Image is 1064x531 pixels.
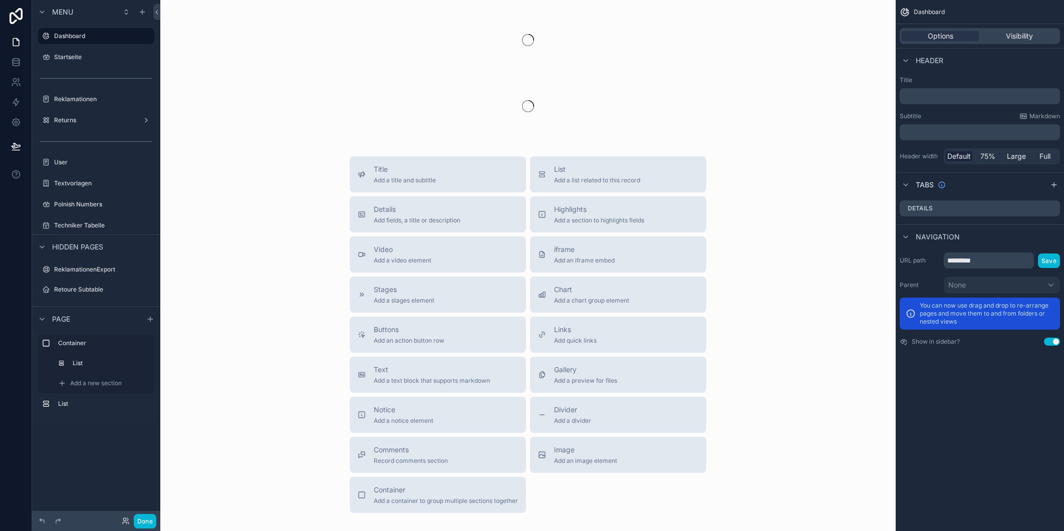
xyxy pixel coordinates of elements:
span: Record comments section [374,457,448,465]
label: Polnish Numbers [54,200,152,208]
label: List [73,359,148,367]
span: Add a section to highlights fields [554,216,644,224]
label: Textvorlagen [54,179,152,187]
span: Add an image element [554,457,617,465]
a: Startseite [38,49,154,65]
span: Page [52,314,70,324]
button: Save [1038,253,1060,268]
label: ReklamationenExport [54,266,152,274]
span: Hidden pages [52,242,103,252]
span: Large [1007,151,1026,161]
label: Subtitle [900,112,921,120]
span: Add a chart group element [554,297,629,305]
span: Buttons [374,325,444,335]
span: Dashboard [914,8,945,16]
button: DetailsAdd fields, a title or description [350,196,526,232]
span: Header [916,56,943,66]
span: Add a notice element [374,417,433,425]
label: Title [900,76,1060,84]
button: StagesAdd a stages element [350,277,526,313]
p: You can now use drag and drop to re-arrange pages and move them to and from folders or nested views [920,302,1054,326]
button: TextAdd a text block that supports markdown [350,357,526,393]
span: Add fields, a title or description [374,216,460,224]
button: LinksAdd quick links [530,317,706,353]
span: Full [1039,151,1050,161]
label: Header width [900,152,940,160]
button: None [944,277,1060,294]
label: Dashboard [54,32,148,40]
span: Navigation [916,232,960,242]
a: Dashboard [38,28,154,44]
button: NoticeAdd a notice element [350,397,526,433]
span: Text [374,365,490,375]
span: Stages [374,285,434,295]
span: Details [374,204,460,214]
a: Returns [38,112,154,128]
span: List [554,164,640,174]
span: Links [554,325,597,335]
span: iframe [554,244,615,254]
button: ChartAdd a chart group element [530,277,706,313]
button: ListAdd a list related to this record [530,156,706,192]
label: URL path [900,256,940,264]
span: Visibility [1006,31,1033,41]
span: Container [374,485,518,495]
button: iframeAdd an iframe embed [530,236,706,273]
span: Options [928,31,953,41]
button: Done [134,514,156,528]
div: scrollable content [32,331,160,422]
span: Add an action button row [374,337,444,345]
a: Markdown [1019,112,1060,120]
span: Tabs [916,180,934,190]
span: Add a title and subtitle [374,176,436,184]
label: Parent [900,281,940,289]
a: Polnish Numbers [38,196,154,212]
span: Video [374,244,431,254]
label: Returns [54,116,138,124]
button: ButtonsAdd an action button row [350,317,526,353]
button: HighlightsAdd a section to highlights fields [530,196,706,232]
span: Notice [374,405,433,415]
span: Add a text block that supports markdown [374,377,490,385]
label: Container [58,339,150,347]
label: Startseite [54,53,152,61]
span: Divider [554,405,591,415]
button: DividerAdd a divider [530,397,706,433]
label: User [54,158,152,166]
button: ImageAdd an image element [530,437,706,473]
span: Chart [554,285,629,295]
span: Add a new section [70,379,122,387]
a: Techniker Tabelle [38,217,154,233]
div: scrollable content [900,88,1060,104]
span: Menu [52,7,73,17]
a: ReklamationenExport [38,261,154,278]
a: Retoure Subtable [38,282,154,298]
span: Add a video element [374,256,431,264]
span: Markdown [1029,112,1060,120]
span: Add quick links [554,337,597,345]
span: Highlights [554,204,644,214]
span: Add a list related to this record [554,176,640,184]
label: Retoure Subtable [54,286,152,294]
span: Add a container to group multiple sections together [374,497,518,505]
span: Gallery [554,365,617,375]
button: ContainerAdd a container to group multiple sections together [350,477,526,513]
span: Add a stages element [374,297,434,305]
button: TitleAdd a title and subtitle [350,156,526,192]
span: Comments [374,445,448,455]
div: scrollable content [900,124,1060,140]
span: None [948,280,966,290]
a: User [38,154,154,170]
button: VideoAdd a video element [350,236,526,273]
span: Add a preview for files [554,377,617,385]
span: Add an iframe embed [554,256,615,264]
span: Default [947,151,971,161]
span: Add a divider [554,417,591,425]
a: Reklamationen [38,91,154,107]
label: Show in sidebar? [912,338,960,346]
button: GalleryAdd a preview for files [530,357,706,393]
span: Image [554,445,617,455]
label: List [58,400,150,408]
span: 75% [980,151,995,161]
label: Details [908,204,933,212]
